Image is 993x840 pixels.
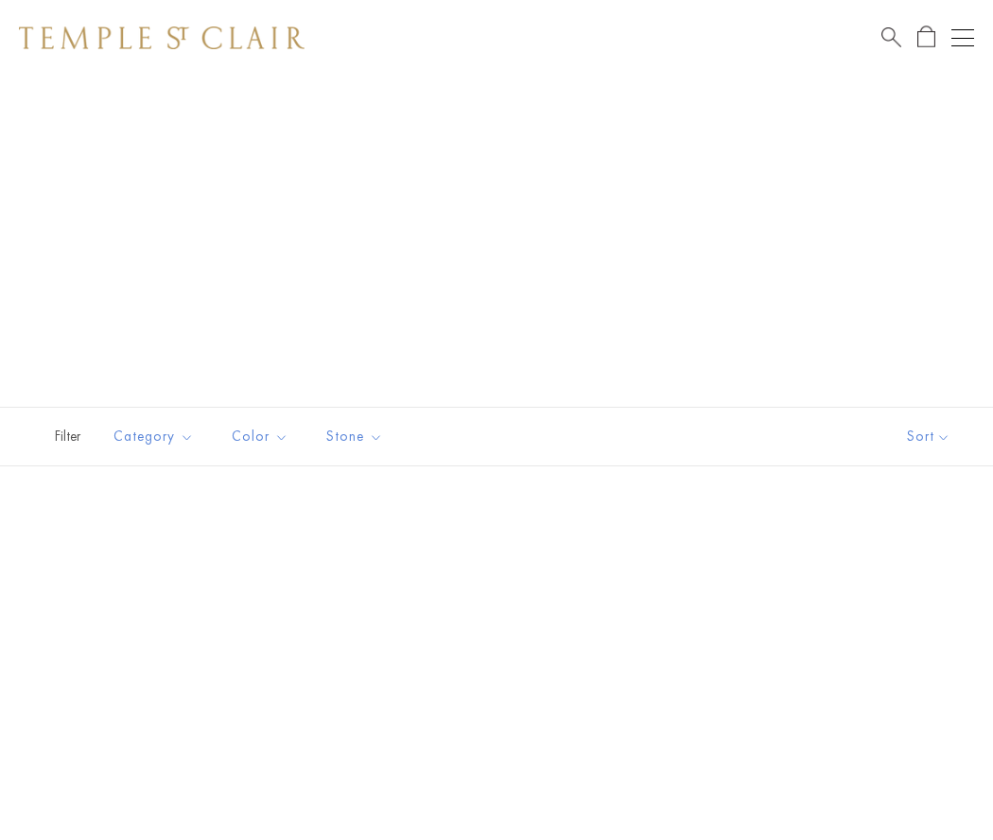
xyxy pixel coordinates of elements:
[881,26,901,49] a: Search
[218,415,303,458] button: Color
[99,415,208,458] button: Category
[222,425,303,448] span: Color
[19,26,305,49] img: Temple St. Clair
[917,26,935,49] a: Open Shopping Bag
[104,425,208,448] span: Category
[317,425,397,448] span: Stone
[951,26,974,49] button: Open navigation
[312,415,397,458] button: Stone
[864,408,993,465] button: Show sort by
